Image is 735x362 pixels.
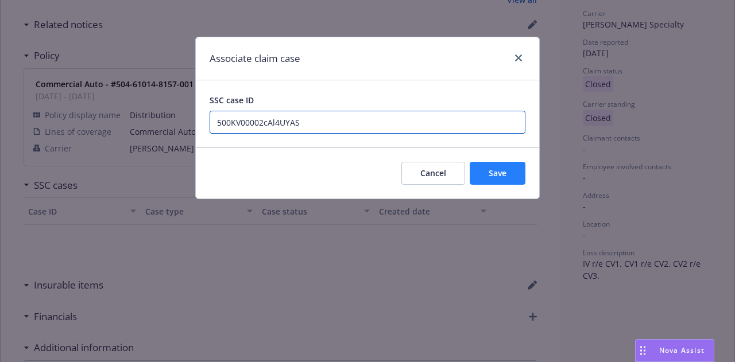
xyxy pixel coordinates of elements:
[636,340,650,361] div: Drag to move
[210,51,300,66] h1: Associate claim case
[470,162,525,185] button: Save
[489,168,506,178] span: Save
[401,162,465,185] button: Cancel
[420,168,446,178] span: Cancel
[512,51,525,65] a: close
[635,339,714,362] button: Nova Assist
[659,345,705,355] span: Nova Assist
[210,95,254,106] span: SSC case ID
